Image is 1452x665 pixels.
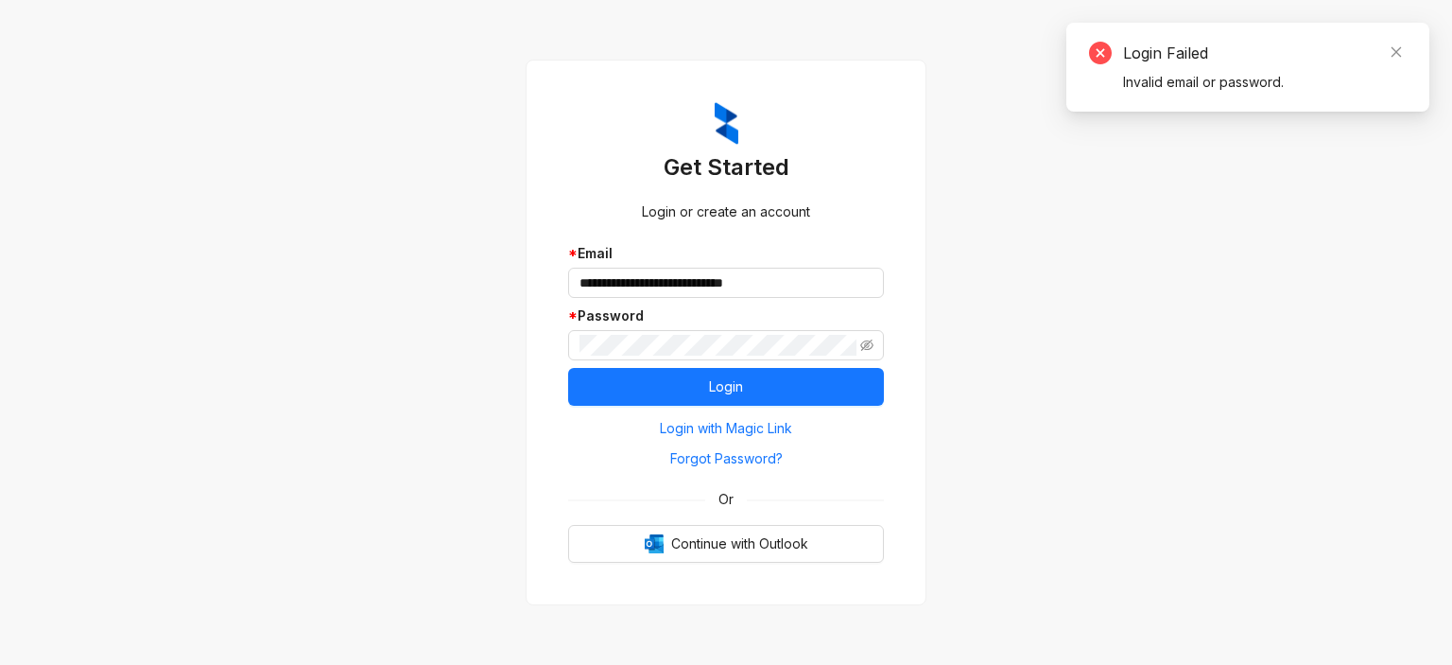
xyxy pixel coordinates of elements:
[860,339,873,352] span: eye-invisible
[568,444,884,474] button: Forgot Password?
[660,418,792,439] span: Login with Magic Link
[705,489,747,510] span: Or
[568,201,884,222] div: Login or create an account
[1390,45,1403,59] span: close
[709,376,743,397] span: Login
[715,102,738,146] img: ZumaIcon
[568,525,884,563] button: OutlookContinue with Outlook
[670,448,783,469] span: Forgot Password?
[1386,42,1407,62] a: Close
[568,368,884,406] button: Login
[568,306,884,326] div: Password
[671,534,808,554] span: Continue with Outlook
[1123,42,1407,64] div: Login Failed
[1089,42,1112,64] span: close-circle
[568,243,884,264] div: Email
[568,413,884,444] button: Login with Magic Link
[568,152,884,183] h3: Get Started
[1123,72,1407,93] div: Invalid email or password.
[645,534,664,553] img: Outlook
